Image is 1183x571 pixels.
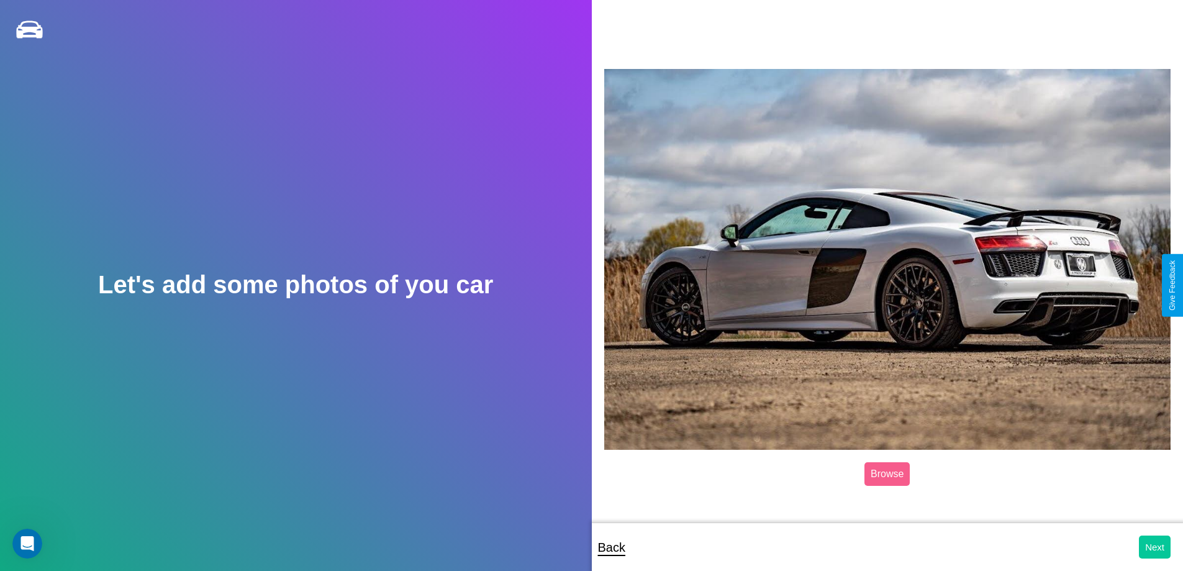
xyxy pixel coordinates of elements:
[98,271,493,299] h2: Let's add some photos of you car
[598,536,625,559] p: Back
[604,69,1171,450] img: posted
[1139,536,1171,559] button: Next
[12,529,42,559] iframe: Intercom live chat
[864,462,910,486] label: Browse
[1168,260,1177,311] div: Give Feedback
